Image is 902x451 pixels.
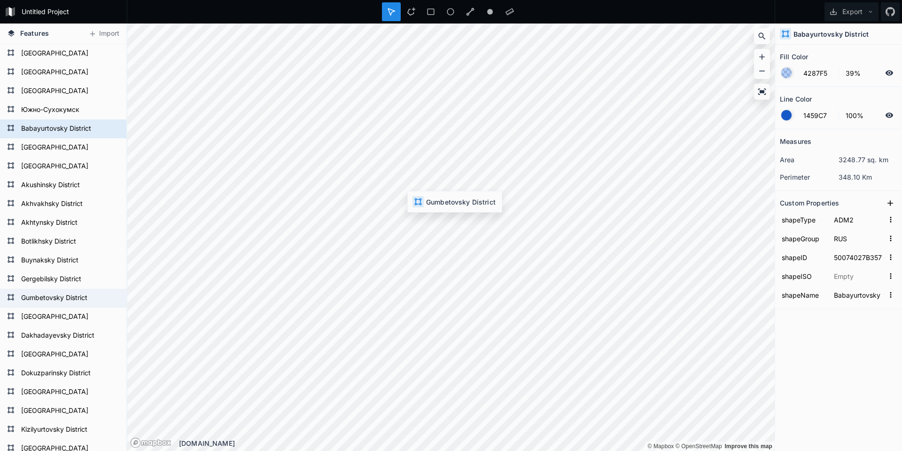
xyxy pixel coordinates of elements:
[724,443,772,450] a: Map feedback
[832,213,884,227] input: Empty
[780,155,839,165] dt: area
[839,155,897,165] dd: 3248.77 sq. km
[832,231,884,245] input: Empty
[647,443,674,450] a: Mapbox
[832,250,884,264] input: Empty
[839,172,897,182] dd: 348.10 Km
[780,269,827,283] input: Name
[780,213,827,227] input: Name
[179,438,775,448] div: [DOMAIN_NAME]
[780,134,811,149] h2: Measures
[780,49,808,64] h2: Fill Color
[84,26,124,41] button: Import
[780,231,827,245] input: Name
[832,269,884,283] input: Empty
[130,437,171,448] a: Mapbox logo
[832,288,884,302] input: Empty
[780,288,827,302] input: Name
[780,196,839,210] h2: Custom Properties
[20,28,49,38] span: Features
[793,29,869,39] h4: Babayurtovsky District
[676,443,722,450] a: OpenStreetMap
[824,2,879,21] button: Export
[780,250,827,264] input: Name
[780,92,812,106] h2: Line Color
[780,172,839,182] dt: perimeter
